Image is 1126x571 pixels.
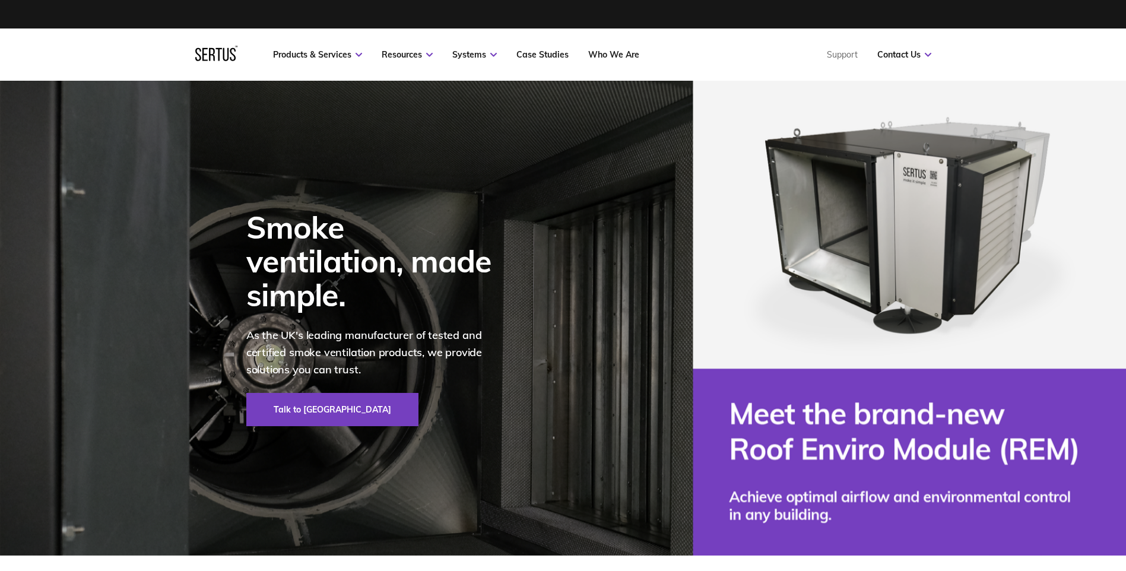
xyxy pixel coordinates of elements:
p: As the UK's leading manufacturer of tested and certified smoke ventilation products, we provide s... [246,327,508,378]
a: Contact Us [877,49,931,60]
a: Support [827,49,858,60]
a: Resources [382,49,433,60]
a: Who We Are [588,49,639,60]
a: Talk to [GEOGRAPHIC_DATA] [246,393,418,426]
a: Case Studies [516,49,569,60]
div: Smoke ventilation, made simple. [246,210,508,312]
a: Products & Services [273,49,362,60]
a: Systems [452,49,497,60]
